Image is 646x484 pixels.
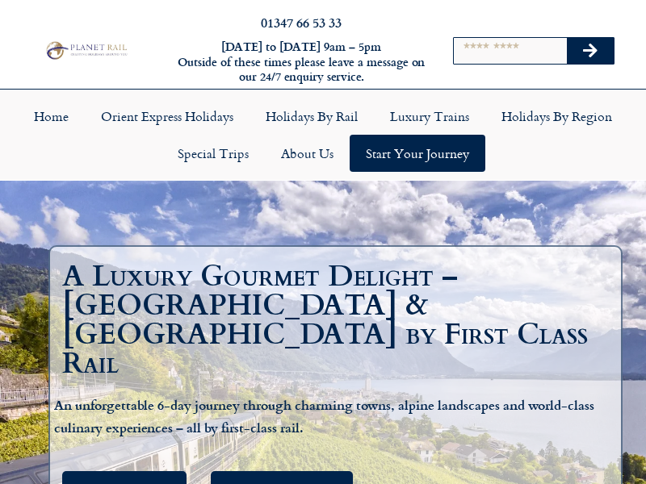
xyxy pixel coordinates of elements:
[54,395,594,436] b: An unforgettable 6-day journey through charming towns, alpine landscapes and world-class culinary...
[350,135,485,172] a: Start your Journey
[485,98,628,135] a: Holidays by Region
[161,135,265,172] a: Special Trips
[43,40,129,60] img: Planet Rail Train Holidays Logo
[261,13,342,31] a: 01347 66 53 33
[250,98,374,135] a: Holidays by Rail
[8,98,638,172] nav: Menu
[374,98,485,135] a: Luxury Trains
[176,40,426,85] h6: [DATE] to [DATE] 9am – 5pm Outside of these times please leave a message on our 24/7 enquiry serv...
[85,98,250,135] a: Orient Express Holidays
[62,262,617,378] h1: A Luxury Gourmet Delight – [GEOGRAPHIC_DATA] & [GEOGRAPHIC_DATA] by First Class Rail
[567,38,614,64] button: Search
[18,98,85,135] a: Home
[265,135,350,172] a: About Us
